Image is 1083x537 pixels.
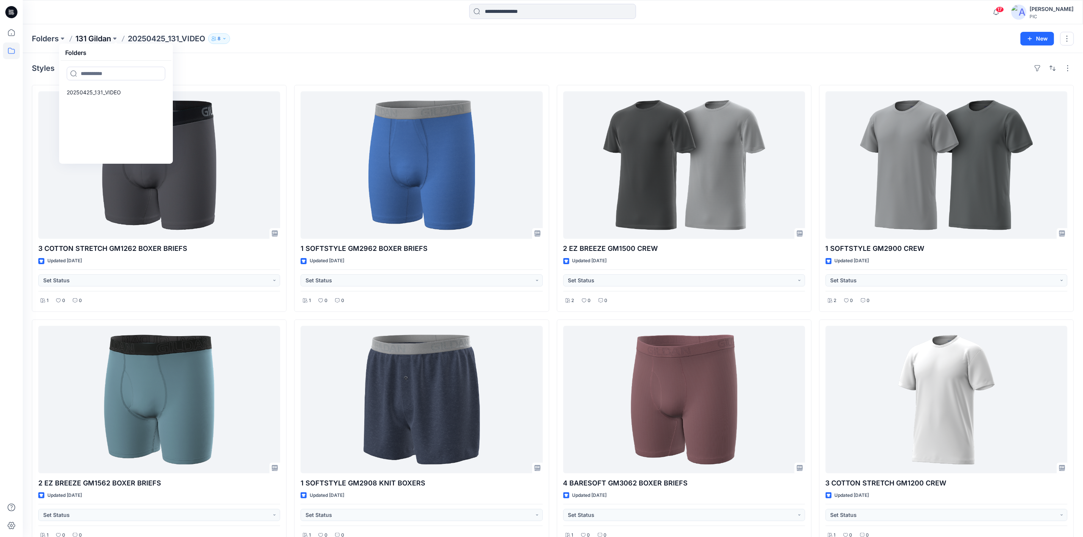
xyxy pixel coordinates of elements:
button: 8 [208,33,230,44]
p: 3 COTTON STRETCH GM1200 CREW [826,478,1067,488]
h5: Folders [61,45,91,60]
p: 4 BARESOFT GM3062 BOXER BRIEFS [563,478,805,488]
p: 0 [324,297,328,305]
img: avatar [1011,5,1027,20]
p: 20250425_131_VIDEO [67,88,121,97]
button: New [1020,32,1054,45]
p: 3 COTTON STRETCH GM1262 BOXER BRIEFS [38,243,280,254]
p: 1 [309,297,311,305]
p: Updated [DATE] [835,257,869,265]
p: 8 [218,34,221,43]
a: 1 SOFTSTYLE GM2962 BOXER BRIEFS [301,91,542,239]
p: 0 [867,297,870,305]
h4: Styles [32,64,55,73]
p: 1 SOFTSTYLE GM2962 BOXER BRIEFS [301,243,542,254]
a: 131 Gildan [75,33,111,44]
p: Updated [DATE] [310,257,344,265]
div: PIC [1030,14,1074,19]
p: 2 EZ BREEZE GM1500 CREW [563,243,805,254]
p: 0 [588,297,591,305]
p: 0 [79,297,82,305]
a: 4 BARESOFT GM3062 BOXER BRIEFS [563,326,805,473]
p: 20250425_131_VIDEO [128,33,205,44]
p: Updated [DATE] [835,492,869,499]
a: 3 COTTON STRETCH GM1200 CREW [826,326,1067,473]
p: 0 [850,297,853,305]
p: 0 [62,297,65,305]
p: 2 [834,297,837,305]
a: 20250425_131_VIDEO [62,85,170,100]
p: Updated [DATE] [47,257,82,265]
a: 1 SOFTSTYLE GM2900 CREW [826,91,1067,239]
p: Updated [DATE] [572,257,607,265]
p: 0 [341,297,344,305]
p: 1 [47,297,49,305]
a: 2 EZ BREEZE GM1500 CREW [563,91,805,239]
p: 0 [605,297,608,305]
p: 2 [572,297,574,305]
p: 2 EZ BREEZE GM1562 BOXER BRIEFS [38,478,280,488]
div: [PERSON_NAME] [1030,5,1074,14]
a: 1 SOFTSTYLE GM2908 KNIT BOXERS [301,326,542,473]
a: 3 COTTON STRETCH GM1262 BOXER BRIEFS [38,91,280,239]
a: Folders [32,33,59,44]
p: 1 SOFTSTYLE GM2900 CREW [826,243,1067,254]
p: Updated [DATE] [572,492,607,499]
a: 2 EZ BREEZE GM1562 BOXER BRIEFS [38,326,280,473]
p: 1 SOFTSTYLE GM2908 KNIT BOXERS [301,478,542,488]
p: Updated [DATE] [47,492,82,499]
p: Updated [DATE] [310,492,344,499]
span: 17 [996,6,1004,13]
